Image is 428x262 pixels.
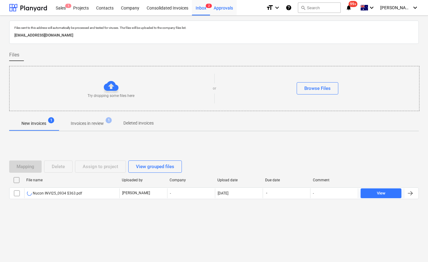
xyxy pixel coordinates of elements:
[27,191,82,196] div: Nucon INVI25_0934 $363.pdf
[106,117,112,123] span: 1
[265,191,268,196] span: -
[26,178,117,182] div: File name
[313,191,314,195] div: -
[48,117,54,123] span: 1
[122,191,150,196] p: [PERSON_NAME]
[218,191,228,195] div: [DATE]
[170,178,212,182] div: Company
[128,160,182,173] button: View grouped files
[136,163,174,171] div: View grouped files
[167,188,215,198] div: -
[313,178,356,182] div: Comment
[9,51,19,59] span: Files
[206,4,212,8] span: 2
[217,178,260,182] div: Upload date
[71,120,104,127] p: Invoices in review
[213,86,216,91] p: or
[297,82,338,94] button: Browse Files
[397,233,428,262] iframe: Chat Widget
[21,120,46,127] p: New invoices
[377,190,385,197] div: View
[304,84,331,92] div: Browse Files
[27,191,32,196] div: OCR in progress
[122,178,165,182] div: Uploaded by
[88,93,134,98] p: Try dropping some files here
[265,178,308,182] div: Due date
[14,26,414,30] p: Files sent to this address will automatically be processed and tested for viruses. The files will...
[9,66,419,111] div: Try dropping some files hereorBrowse Files
[14,32,414,39] p: [EMAIL_ADDRESS][DOMAIN_NAME]
[65,4,71,8] span: 1
[123,120,154,126] p: Deleted invoices
[361,188,401,198] button: View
